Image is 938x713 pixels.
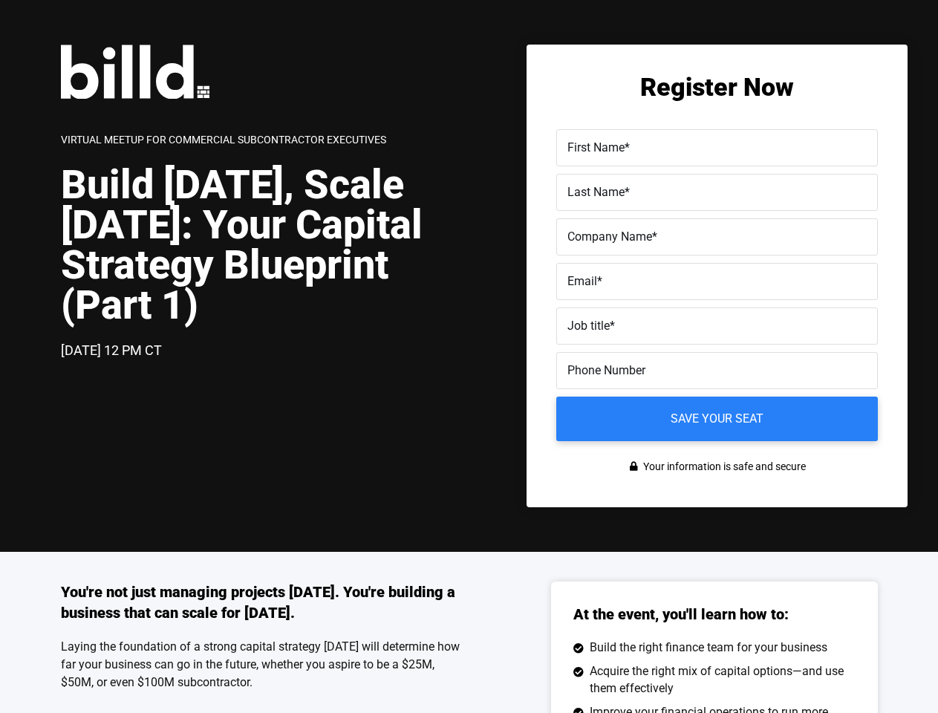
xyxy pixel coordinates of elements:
span: [DATE] 12 PM CT [61,342,162,358]
span: Company Name [567,229,652,244]
input: Save your seat [556,397,878,441]
span: First Name [567,140,625,154]
span: Acquire the right mix of capital options—and use them effectively [586,663,856,697]
h2: Register Now [556,74,878,100]
h3: At the event, you'll learn how to: [573,604,789,625]
span: Phone Number [567,363,645,377]
p: Laying the foundation of a strong capital strategy [DATE] will determine how far your business ca... [61,638,469,691]
span: Job title [567,319,610,333]
span: Virtual Meetup for Commercial Subcontractor Executives [61,134,386,146]
span: Build the right finance team for your business [586,639,827,656]
span: Email [567,274,597,288]
span: Last Name [567,185,625,199]
span: Your information is safe and secure [639,456,806,478]
h1: Build [DATE], Scale [DATE]: Your Capital Strategy Blueprint (Part 1) [61,165,469,325]
h3: You're not just managing projects [DATE]. You're building a business that can scale for [DATE]. [61,582,469,623]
